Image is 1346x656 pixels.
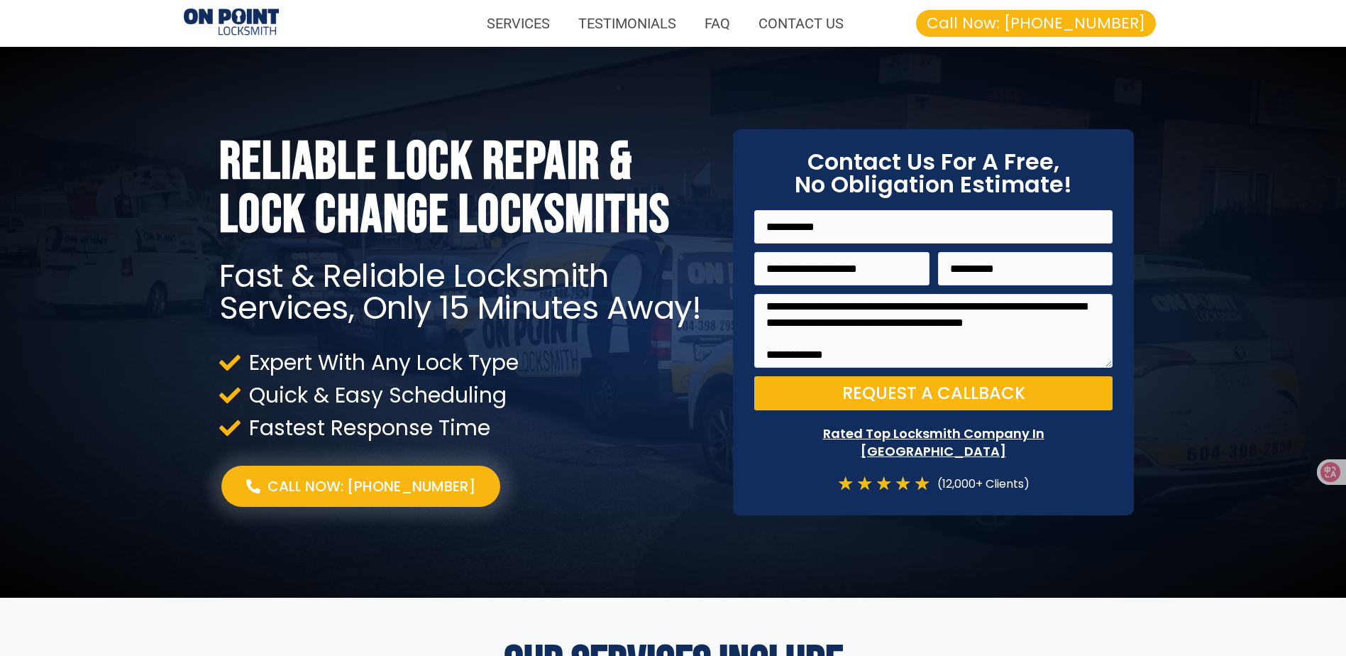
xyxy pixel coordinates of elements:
[930,474,1030,493] div: (12,000+ Clients)
[895,474,911,493] i: ★
[914,474,930,493] i: ★
[754,210,1113,419] form: On Point Locksmith
[837,474,854,493] i: ★
[184,9,279,38] img: Lock Repair Locksmiths 1
[754,425,1113,460] p: Rated Top Locksmith Company In [GEOGRAPHIC_DATA]
[842,385,1025,402] span: Request a Callback
[564,7,690,40] a: TESTIMONIALS
[221,466,500,507] a: Call Now: [PHONE_NUMBER]
[744,7,858,40] a: CONTACT US
[916,10,1156,37] a: Call Now: [PHONE_NUMBER]
[219,260,712,324] h2: Fast & Reliable Locksmith Services, Only 15 Minutes Away!
[876,474,892,493] i: ★
[690,7,744,40] a: FAQ
[267,476,475,496] span: Call Now: [PHONE_NUMBER]
[246,353,519,372] span: Expert With Any Lock Type
[837,474,930,493] div: 5/5
[754,151,1113,196] h2: Contact Us For A Free, No Obligation Estimate!
[246,386,507,405] span: Quick & Easy Scheduling
[927,16,1145,31] span: Call Now: [PHONE_NUMBER]
[293,7,859,40] nav: Menu
[219,136,712,242] h1: Reliable Lock Repair & Lock Change Locksmiths
[473,7,564,40] a: SERVICES
[246,418,490,437] span: Fastest Response Time
[754,376,1113,410] button: Request a Callback
[856,474,873,493] i: ★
